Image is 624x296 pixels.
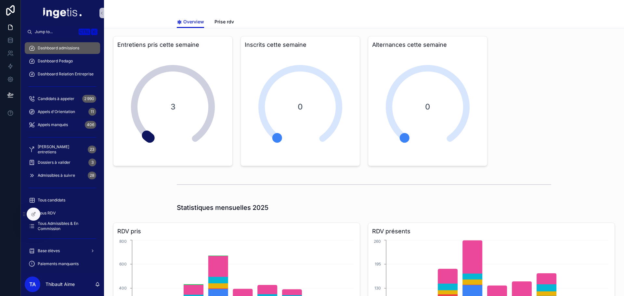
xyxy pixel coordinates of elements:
[25,258,100,270] a: Paiements manquants
[119,286,127,290] tspan: 400
[29,280,36,288] span: TA
[85,121,96,129] div: 406
[43,8,82,18] img: App logo
[214,16,234,29] a: Prise rdv
[375,262,381,266] tspan: 195
[171,102,175,112] span: 3
[35,29,76,34] span: Jump to...
[25,157,100,168] a: Dossiers à valider3
[374,239,381,244] tspan: 260
[245,40,356,49] h3: Inscrits cette semaine
[38,144,85,155] span: [PERSON_NAME] entretiens
[38,248,60,253] span: Base élèves
[21,38,104,273] div: scrollable content
[177,203,268,212] h1: Statistiques mensuelles 2025
[117,227,356,236] h3: RDV pris
[25,93,100,105] a: Candidats à appeler2 990
[25,42,100,54] a: Dashboard admissions
[25,207,100,219] a: Tous RDV
[38,160,71,165] span: Dossiers à valider
[25,55,100,67] a: Dashboard Pedago
[38,96,74,101] span: Candidats à appeler
[25,26,100,38] button: Jump to...CtrlK
[38,122,68,127] span: Appels manqués
[372,40,483,49] h3: Alternances cette semaine
[25,119,100,131] a: Appels manqués406
[183,19,204,25] span: Overview
[82,95,96,103] div: 2 990
[38,211,56,216] span: Tous RDV
[117,40,228,49] h3: Entretiens pris cette semaine
[38,45,79,51] span: Dashboard admissions
[425,102,430,112] span: 0
[38,58,73,64] span: Dashboard Pedago
[92,29,97,34] span: K
[88,146,96,153] div: 23
[298,102,303,112] span: 0
[88,159,96,166] div: 3
[79,29,90,35] span: Ctrl
[119,262,127,266] tspan: 600
[25,68,100,80] a: Dashboard Relation Entreprise
[38,71,94,77] span: Dashboard Relation Entreprise
[25,170,100,181] a: Admissibles à suivre28
[45,281,75,288] p: Thibault Aime
[25,106,100,118] a: Appels d'Orientation11
[119,239,127,244] tspan: 800
[38,198,65,203] span: Tous candidats
[374,286,381,290] tspan: 130
[177,16,204,28] a: Overview
[25,220,100,232] a: Tous Admissibles & En Commission
[38,173,75,178] span: Admissibles à suivre
[372,227,611,236] h3: RDV présents
[38,261,79,266] span: Paiements manquants
[38,221,94,231] span: Tous Admissibles & En Commission
[25,144,100,155] a: [PERSON_NAME] entretiens23
[88,108,96,116] div: 11
[214,19,234,25] span: Prise rdv
[38,109,75,114] span: Appels d'Orientation
[88,172,96,179] div: 28
[25,194,100,206] a: Tous candidats
[25,245,100,257] a: Base élèves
